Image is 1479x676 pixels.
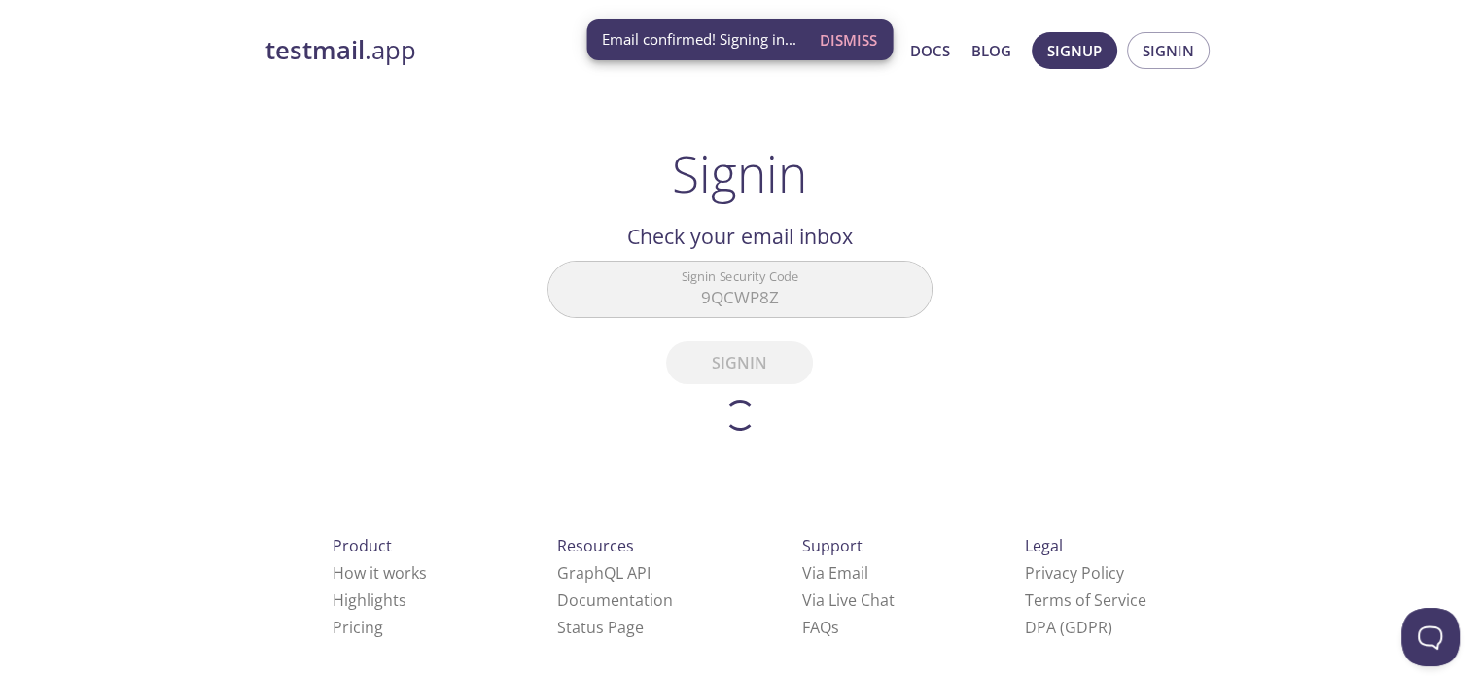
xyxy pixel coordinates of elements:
[1401,608,1460,666] iframe: Help Scout Beacon - Open
[1025,617,1112,638] a: DPA (GDPR)
[265,34,722,67] a: testmail.app
[333,617,383,638] a: Pricing
[557,535,634,556] span: Resources
[333,535,392,556] span: Product
[547,220,933,253] h2: Check your email inbox
[831,617,839,638] span: s
[971,38,1011,63] a: Blog
[557,562,651,584] a: GraphQL API
[910,38,950,63] a: Docs
[1025,562,1124,584] a: Privacy Policy
[1032,32,1117,69] button: Signup
[820,27,877,53] span: Dismiss
[802,589,895,611] a: Via Live Chat
[802,535,863,556] span: Support
[1127,32,1210,69] button: Signin
[265,33,365,67] strong: testmail
[602,29,796,50] span: Email confirmed! Signing in...
[812,21,885,58] button: Dismiss
[1143,38,1194,63] span: Signin
[333,589,406,611] a: Highlights
[802,562,868,584] a: Via Email
[1047,38,1102,63] span: Signup
[672,144,807,202] h1: Signin
[557,589,673,611] a: Documentation
[1025,535,1063,556] span: Legal
[1025,589,1146,611] a: Terms of Service
[557,617,644,638] a: Status Page
[333,562,427,584] a: How it works
[802,617,839,638] a: FAQ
